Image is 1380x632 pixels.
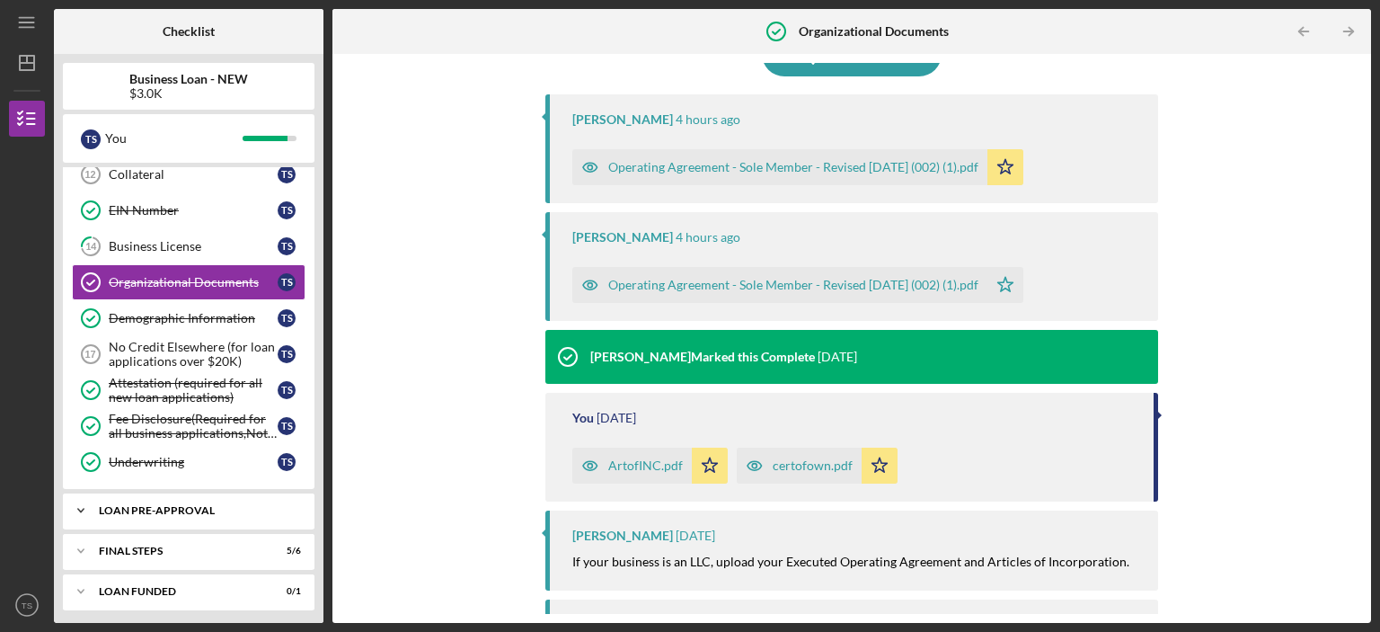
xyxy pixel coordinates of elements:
[72,264,305,300] a: Organizational DocumentsTS
[572,112,673,127] div: [PERSON_NAME]
[278,201,296,219] div: T S
[269,586,301,597] div: 0 / 1
[572,448,728,484] button: ArtofINC.pdf
[278,381,296,399] div: T S
[572,267,1023,303] button: Operating Agreement - Sole Member - Revised [DATE] (002) (1).pdf
[572,230,673,245] div: [PERSON_NAME]
[85,241,97,253] tspan: 14
[572,554,1129,569] mark: If your business is an LLC, upload your Executed Operating Agreement and Articles of Incorporation.
[608,278,978,292] div: Operating Agreement - Sole Member - Revised [DATE] (002) (1).pdf
[109,455,278,469] div: Underwriting
[72,156,305,192] a: 12CollateralTS
[572,529,673,543] div: [PERSON_NAME]
[99,546,256,556] div: FINAL STEPS
[818,350,857,364] time: 2025-08-12 14:55
[109,412,278,441] div: Fee Disclosure(Required for all business applications,Not needed for Contractor loans)
[109,340,278,369] div: No Credit Elsewhere (for loan applications over $20K)
[608,458,683,473] div: ArtofINC.pdf
[676,230,740,245] time: 2025-08-27 13:32
[737,448,898,484] button: certofown.pdf
[72,228,305,264] a: 14Business LicenseTS
[105,123,243,154] div: You
[109,167,278,182] div: Collateral
[163,24,215,39] b: Checklist
[99,505,292,516] div: LOAN PRE-APPROVAL
[81,129,101,149] div: T S
[22,601,32,610] text: TS
[278,165,296,183] div: T S
[109,239,278,254] div: Business License
[72,372,305,408] a: Attestation (required for all new loan applications)TS
[84,169,95,180] tspan: 12
[278,417,296,435] div: T S
[676,529,715,543] time: 2025-08-07 18:55
[72,336,305,372] a: 17No Credit Elsewhere (for loan applications over $20K)TS
[278,345,296,363] div: T S
[278,453,296,471] div: T S
[84,349,95,360] tspan: 17
[72,444,305,480] a: UnderwritingTS
[572,411,594,425] div: You
[278,273,296,291] div: T S
[597,411,636,425] time: 2025-08-07 20:28
[109,376,278,405] div: Attestation (required for all new loan applications)
[799,24,949,39] b: Organizational Documents
[109,275,278,289] div: Organizational Documents
[109,311,278,325] div: Demographic Information
[72,300,305,336] a: Demographic InformationTS
[72,192,305,228] a: EIN NumberTS
[278,237,296,255] div: T S
[590,350,815,364] div: [PERSON_NAME] Marked this Complete
[269,546,301,556] div: 5 / 6
[99,586,256,597] div: LOAN FUNDED
[72,408,305,444] a: Fee Disclosure(Required for all business applications,Not needed for Contractor loans)TS
[9,587,45,623] button: TS
[572,149,1023,185] button: Operating Agreement - Sole Member - Revised [DATE] (002) (1).pdf
[129,72,248,86] b: Business Loan - NEW
[773,458,853,473] div: certofown.pdf
[608,160,978,174] div: Operating Agreement - Sole Member - Revised [DATE] (002) (1).pdf
[109,203,278,218] div: EIN Number
[676,112,740,127] time: 2025-08-27 13:32
[129,86,248,101] div: $3.0K
[278,309,296,327] div: T S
